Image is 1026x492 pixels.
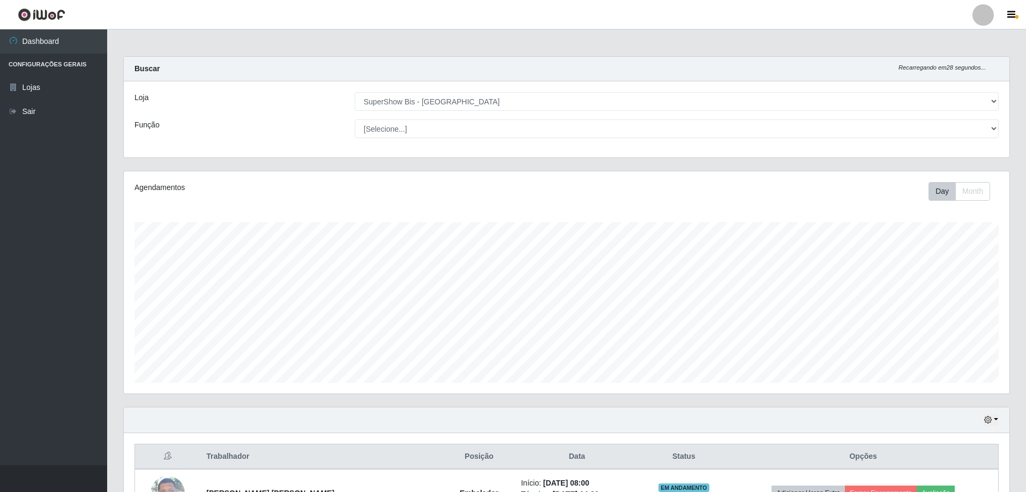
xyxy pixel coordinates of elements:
[444,444,515,470] th: Posição
[200,444,444,470] th: Trabalhador
[928,182,990,201] div: First group
[521,478,633,489] li: Início:
[898,64,986,71] i: Recarregando em 28 segundos...
[955,182,990,201] button: Month
[134,92,148,103] label: Loja
[658,483,709,492] span: EM ANDAMENTO
[639,444,728,470] th: Status
[928,182,956,201] button: Day
[134,119,160,131] label: Função
[728,444,998,470] th: Opções
[134,64,160,73] strong: Buscar
[543,479,589,487] time: [DATE] 08:00
[134,182,485,193] div: Agendamentos
[928,182,999,201] div: Toolbar with button groups
[18,8,65,21] img: CoreUI Logo
[514,444,639,470] th: Data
